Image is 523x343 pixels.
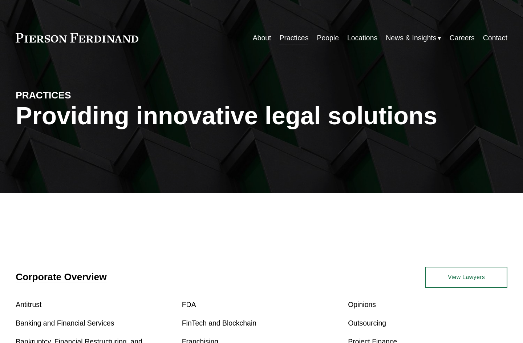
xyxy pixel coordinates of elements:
[16,89,138,101] h4: PRACTICES
[16,271,107,282] a: Corporate Overview
[182,300,196,308] a: FDA
[317,31,339,45] a: People
[348,319,386,327] a: Outsourcing
[253,31,271,45] a: About
[483,31,507,45] a: Contact
[279,31,308,45] a: Practices
[386,31,441,45] a: folder dropdown
[425,267,507,288] a: View Lawyers
[347,31,377,45] a: Locations
[348,300,376,308] a: Opinions
[182,319,256,327] a: FinTech and Blockchain
[386,32,436,44] span: News & Insights
[16,319,114,327] a: Banking and Financial Services
[16,102,507,130] h1: Providing innovative legal solutions
[450,31,475,45] a: Careers
[16,300,41,308] a: Antitrust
